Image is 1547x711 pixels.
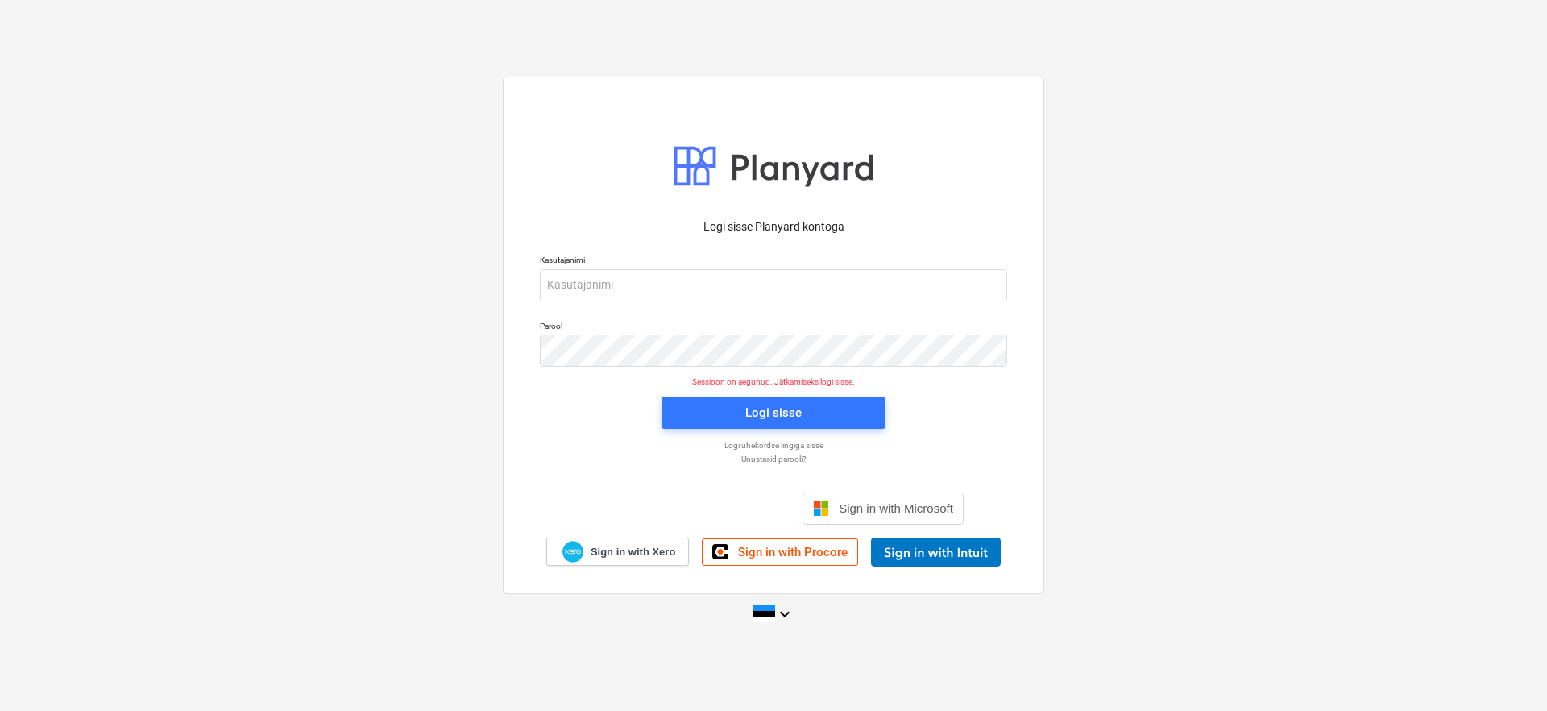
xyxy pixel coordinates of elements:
p: Parool [540,321,1007,335]
a: Logi ühekordse lingiga sisse [532,440,1015,451]
img: Microsoft logo [813,501,829,517]
i: keyboard_arrow_down [775,605,794,624]
div: Logi sisse [745,402,802,423]
span: Sign in with Xero [591,545,675,559]
span: Sign in with Procore [738,545,848,559]
a: Sign in with Procore [702,538,858,566]
p: Sessioon on aegunud. Jätkamiseks logi sisse. [530,376,1017,387]
button: Logi sisse [662,397,885,429]
div: Logi sisse Google’i kontoga. Avaneb uuel vahelehel [583,491,790,526]
img: Xero logo [562,541,583,563]
p: Logi sisse Planyard kontoga [540,218,1007,235]
a: Unustasid parooli? [532,454,1015,464]
iframe: Sisselogimine Google'i nupu abil [575,491,798,526]
span: Sign in with Microsoft [839,501,953,515]
iframe: Chat Widget [1466,634,1547,711]
p: Kasutajanimi [540,255,1007,268]
input: Kasutajanimi [540,269,1007,301]
a: Sign in with Xero [546,538,690,566]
